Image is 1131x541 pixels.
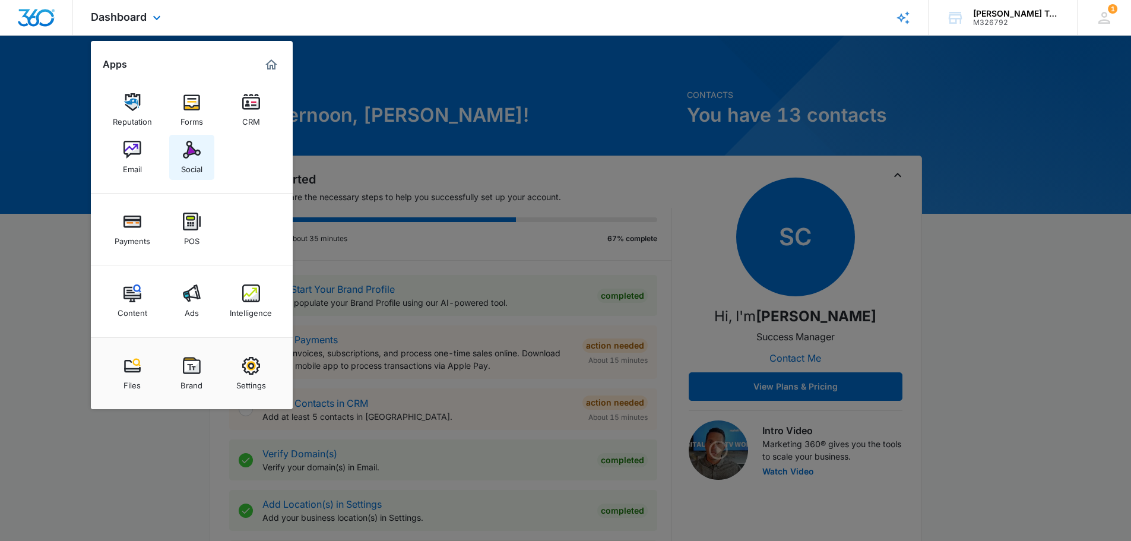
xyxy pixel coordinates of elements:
[973,18,1060,27] div: account id
[242,111,260,126] div: CRM
[973,9,1060,18] div: account name
[1108,4,1117,14] div: notifications count
[169,351,214,396] a: Brand
[229,351,274,396] a: Settings
[230,302,272,318] div: Intelligence
[110,279,155,324] a: Content
[110,87,155,132] a: Reputation
[262,55,281,74] a: Marketing 360® Dashboard
[115,230,150,246] div: Payments
[229,279,274,324] a: Intelligence
[180,375,202,390] div: Brand
[123,159,142,174] div: Email
[181,159,202,174] div: Social
[169,87,214,132] a: Forms
[229,87,274,132] a: CRM
[236,375,266,390] div: Settings
[1108,4,1117,14] span: 1
[91,11,147,23] span: Dashboard
[123,375,141,390] div: Files
[118,302,147,318] div: Content
[110,135,155,180] a: Email
[184,230,199,246] div: POS
[103,59,127,70] h2: Apps
[185,302,199,318] div: Ads
[169,135,214,180] a: Social
[169,279,214,324] a: Ads
[180,111,203,126] div: Forms
[110,207,155,252] a: Payments
[110,351,155,396] a: Files
[169,207,214,252] a: POS
[113,111,152,126] div: Reputation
